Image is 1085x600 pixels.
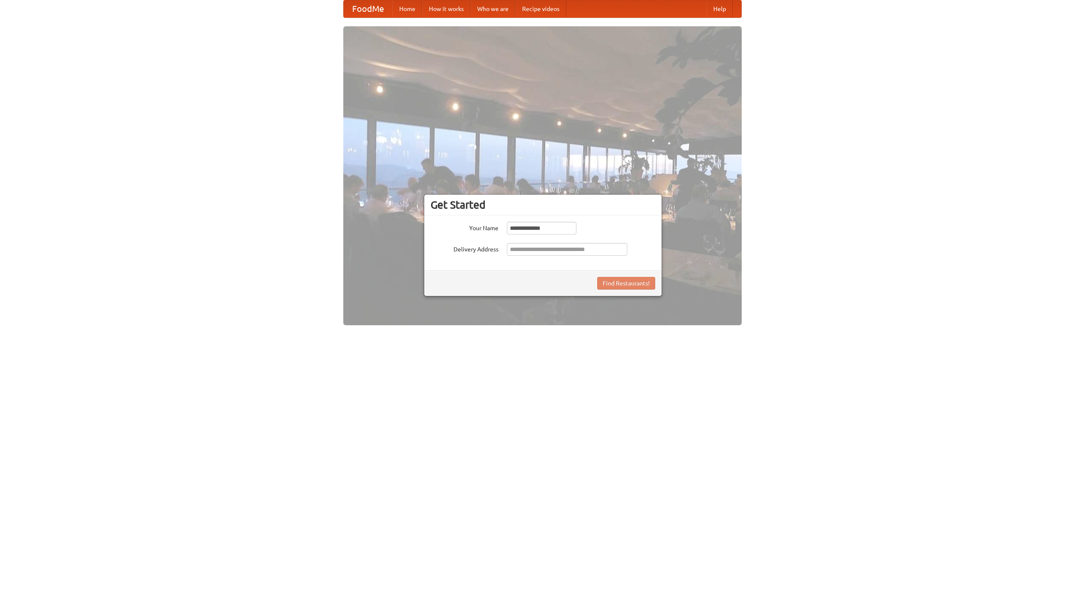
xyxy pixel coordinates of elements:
a: Who we are [470,0,515,17]
h3: Get Started [431,198,655,211]
label: Your Name [431,222,498,232]
a: FoodMe [344,0,392,17]
label: Delivery Address [431,243,498,254]
button: Find Restaurants! [597,277,655,290]
a: Help [707,0,733,17]
a: Recipe videos [515,0,566,17]
a: How it works [422,0,470,17]
a: Home [392,0,422,17]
